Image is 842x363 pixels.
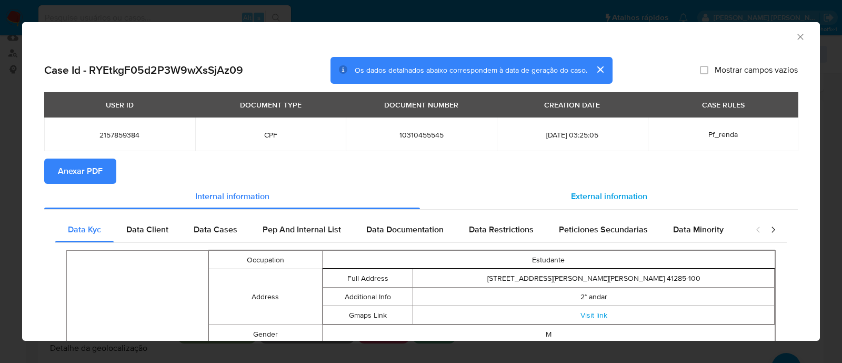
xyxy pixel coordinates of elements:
td: 2° andar [413,288,775,306]
span: [DATE] 03:25:05 [509,130,635,140]
span: Pf_renda [708,129,738,140]
td: Full Address [323,269,413,288]
div: Detailed internal info [55,217,745,242]
span: External information [571,190,647,202]
input: Mostrar campos vazios [700,66,708,74]
span: Data Restrictions [469,223,534,236]
span: 2157859384 [57,130,183,140]
span: Anexar PDF [58,160,103,183]
span: Internal information [195,190,269,202]
td: [STREET_ADDRESS][PERSON_NAME][PERSON_NAME] 41285-100 [413,269,775,288]
span: Data Cases [194,223,237,236]
span: Peticiones Secundarias [559,223,648,236]
span: Data Kyc [68,223,101,236]
div: closure-recommendation-modal [22,22,820,341]
span: CPF [208,130,334,140]
span: 10310455545 [358,130,484,140]
button: cerrar [587,57,613,82]
span: Mostrar campos vazios [715,65,798,75]
td: Gmaps Link [323,306,413,325]
button: Fechar a janela [795,32,805,41]
td: Address [209,269,322,325]
td: M [322,325,775,344]
td: Additional Info [323,288,413,306]
div: DOCUMENT TYPE [234,96,308,114]
h2: Case Id - RYEtkgF05d2P3W9wXsSjAz09 [44,63,243,77]
div: Detailed info [44,184,798,209]
span: Os dados detalhados abaixo correspondem à data de geração do caso. [355,65,587,75]
span: Data Minority [673,223,724,236]
div: DOCUMENT NUMBER [378,96,465,114]
div: CREATION DATE [538,96,606,114]
td: Estudante [322,251,775,269]
span: Pep And Internal List [263,223,341,236]
td: Gender [209,325,322,344]
td: Occupation [209,251,322,269]
span: Data Client [126,223,168,236]
button: Anexar PDF [44,159,116,184]
a: Visit link [580,310,607,320]
div: USER ID [99,96,140,114]
div: CASE RULES [696,96,751,114]
span: Data Documentation [366,223,444,236]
